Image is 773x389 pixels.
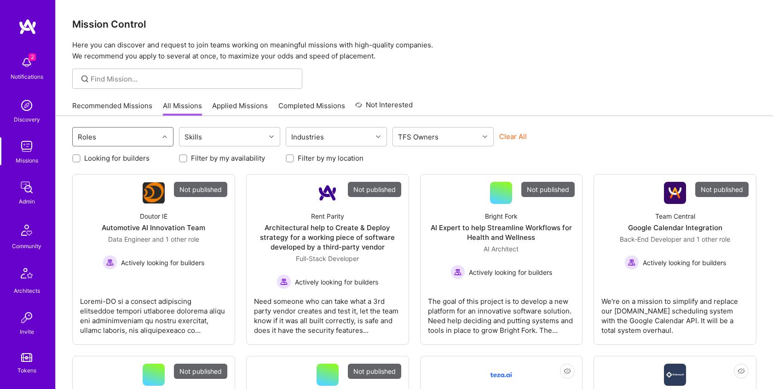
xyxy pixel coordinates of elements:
[91,74,295,84] input: Find Mission...
[191,153,265,163] label: Filter by my availability
[75,130,98,144] div: Roles
[484,245,519,253] span: AI Architect
[162,134,167,139] i: icon Chevron
[254,289,401,335] div: Need someone who can take what a 3rd party vendor creates and test it, let the team know if it wa...
[12,241,41,251] div: Community
[296,255,359,262] span: Full-Stack Developer
[499,132,527,141] button: Clear All
[17,308,36,327] img: Invite
[521,182,575,197] div: Not published
[277,274,291,289] img: Actively looking for builders
[16,264,38,286] img: Architects
[298,153,363,163] label: Filter by my location
[17,96,36,115] img: discovery
[17,53,36,72] img: bell
[664,364,686,386] img: Company Logo
[601,289,749,335] div: We're on a mission to simplify and replace our [DOMAIN_NAME] scheduling system with the Google Ca...
[103,255,117,270] img: Actively looking for builders
[628,223,722,232] div: Google Calendar Integration
[14,286,40,296] div: Architects
[174,182,227,197] div: Not published
[278,101,345,116] a: Completed Missions
[108,235,150,243] span: Data Engineer
[348,364,401,379] div: Not published
[17,137,36,156] img: teamwork
[428,223,575,242] div: AI Expert to help Streamline Workflows for Health and Wellness
[289,130,326,144] div: Industries
[564,367,571,375] i: icon EyeClosed
[490,364,512,386] img: Company Logo
[11,72,43,81] div: Notifications
[254,223,401,252] div: Architectural help to Create & Deploy strategy for a working piece of software developed by a thi...
[624,255,639,270] img: Actively looking for builders
[450,265,465,279] img: Actively looking for builders
[311,211,344,221] div: Rent Parity
[620,235,681,243] span: Back-End Developer
[72,101,152,116] a: Recommended Missions
[469,267,552,277] span: Actively looking for builders
[317,182,339,204] img: Company Logo
[601,182,749,337] a: Not publishedCompany LogoTeam CentralGoogle Calendar IntegrationBack-End Developer and 1 other ro...
[396,130,441,144] div: TFS Owners
[174,364,227,379] div: Not published
[80,289,227,335] div: Loremi-DO si a consect adipiscing elitseddoe tempori utlaboree dolorema aliqu eni adminimveniam q...
[29,53,36,61] span: 2
[355,99,413,116] a: Not Interested
[14,115,40,124] div: Discovery
[163,101,202,116] a: All Missions
[84,153,150,163] label: Looking for builders
[695,182,749,197] div: Not published
[16,156,38,165] div: Missions
[143,182,165,203] img: Company Logo
[182,130,204,144] div: Skills
[18,18,37,35] img: logo
[121,258,204,267] span: Actively looking for builders
[72,40,756,62] p: Here you can discover and request to join teams working on meaningful missions with high-quality ...
[428,289,575,335] div: The goal of this project is to develop a new platform for an innovative software solution. Need h...
[21,353,32,362] img: tokens
[269,134,274,139] i: icon Chevron
[348,182,401,197] div: Not published
[17,178,36,197] img: admin teamwork
[20,327,34,337] div: Invite
[428,182,575,337] a: Not publishedBright ForkAI Expert to help Streamline Workflows for Health and WellnessAI Architec...
[80,182,227,337] a: Not publishedCompany LogoDoutor IEAutomotive AI Innovation TeamData Engineer and 1 other roleActi...
[19,197,35,206] div: Admin
[295,277,378,287] span: Actively looking for builders
[212,101,268,116] a: Applied Missions
[80,74,90,84] i: icon SearchGrey
[485,211,518,221] div: Bright Fork
[483,134,487,139] i: icon Chevron
[376,134,381,139] i: icon Chevron
[683,235,730,243] span: and 1 other role
[664,182,686,204] img: Company Logo
[72,18,756,30] h3: Mission Control
[16,219,38,241] img: Community
[17,366,36,375] div: Tokens
[140,211,167,221] div: Doutor IE
[643,258,726,267] span: Actively looking for builders
[152,235,199,243] span: and 1 other role
[655,211,695,221] div: Team Central
[738,367,745,375] i: icon EyeClosed
[102,223,205,232] div: Automotive AI Innovation Team
[254,182,401,337] a: Not publishedCompany LogoRent ParityArchitectural help to Create & Deploy strategy for a working ...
